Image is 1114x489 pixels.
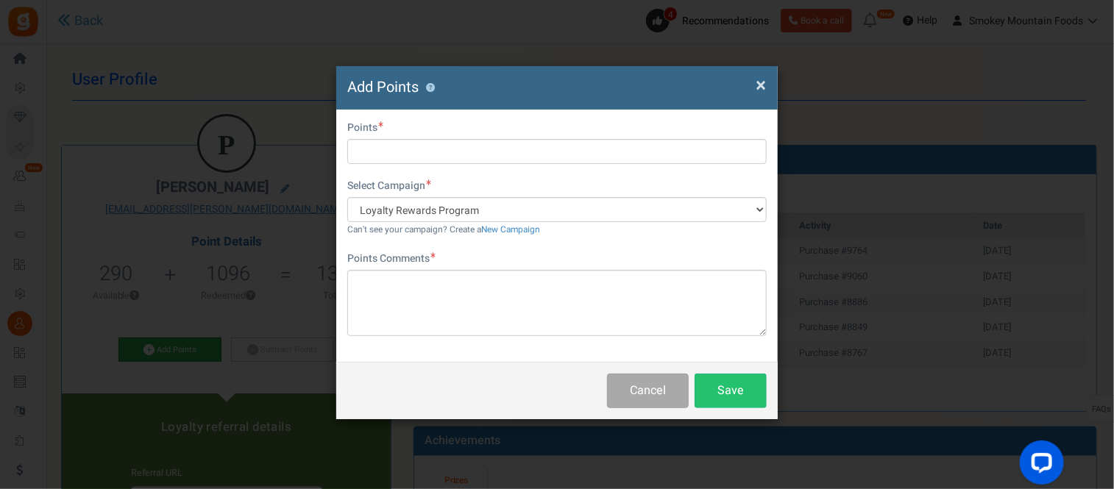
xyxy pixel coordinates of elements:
label: Select Campaign [347,179,431,193]
a: New Campaign [481,224,540,236]
span: Add Points [347,76,419,98]
button: Save [695,374,767,408]
label: Points [347,121,383,135]
small: Can't see your campaign? Create a [347,224,540,236]
span: × [756,71,766,99]
button: ? [426,83,436,93]
button: Cancel [607,374,689,408]
label: Points Comments [347,251,436,266]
